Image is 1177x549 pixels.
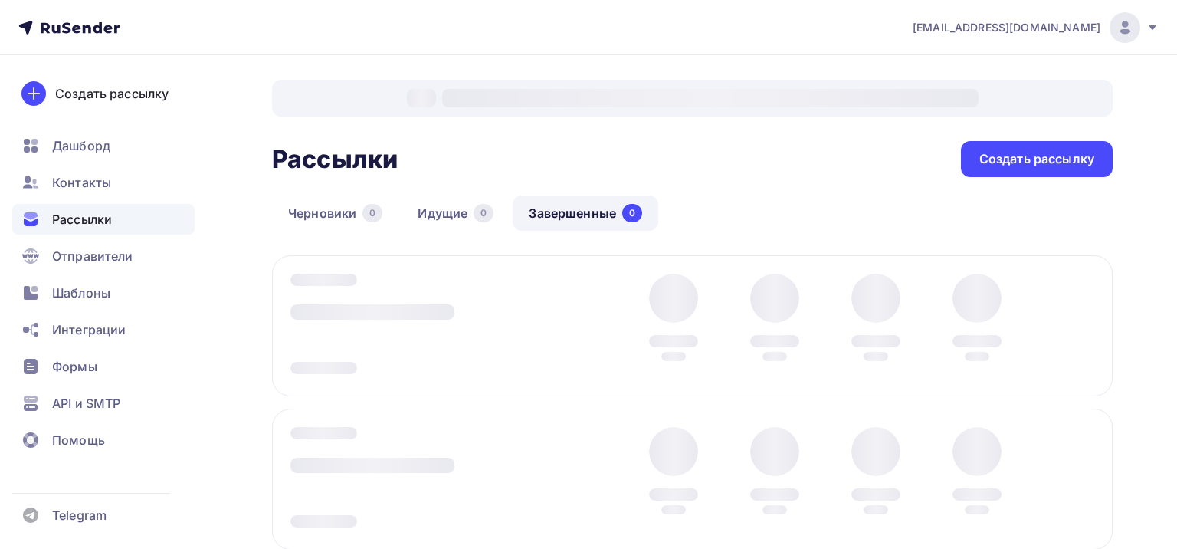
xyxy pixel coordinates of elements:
[52,284,110,302] span: Шаблоны
[12,204,195,235] a: Рассылки
[272,144,398,175] h2: Рассылки
[12,278,195,308] a: Шаблоны
[12,130,195,161] a: Дашборд
[52,394,120,413] span: API и SMTP
[622,204,642,222] div: 0
[55,84,169,103] div: Создать рассылку
[52,136,110,155] span: Дашборд
[272,196,398,231] a: Черновики0
[979,150,1094,168] div: Создать рассылку
[12,241,195,271] a: Отправители
[52,321,126,339] span: Интеграции
[52,173,111,192] span: Контакты
[474,204,493,222] div: 0
[402,196,510,231] a: Идущие0
[52,247,133,265] span: Отправители
[12,167,195,198] a: Контакты
[12,351,195,382] a: Формы
[52,506,107,524] span: Telegram
[52,210,112,228] span: Рассылки
[362,204,382,222] div: 0
[52,431,105,449] span: Помощь
[52,357,97,376] span: Формы
[913,12,1159,43] a: [EMAIL_ADDRESS][DOMAIN_NAME]
[913,20,1100,35] span: [EMAIL_ADDRESS][DOMAIN_NAME]
[513,196,658,231] a: Завершенные0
